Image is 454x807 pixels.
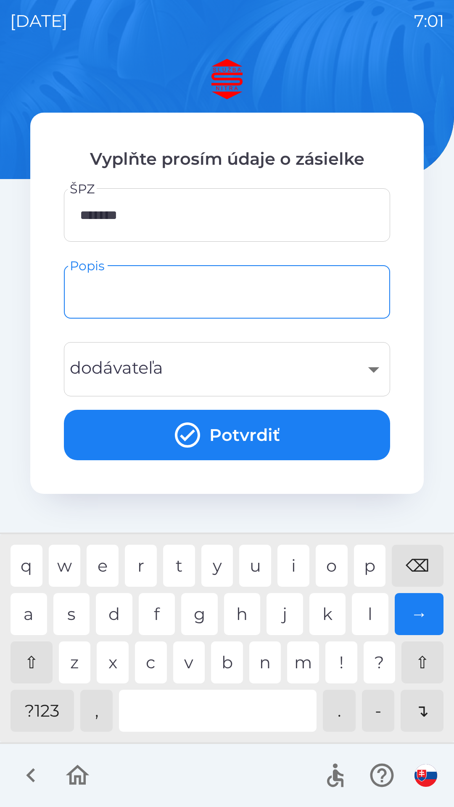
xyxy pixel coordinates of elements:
p: Vyplňte prosím údaje o zásielke [64,146,390,171]
p: 7:01 [414,8,444,34]
p: [DATE] [10,8,68,34]
img: Logo [30,59,424,99]
label: ŠPZ [70,180,95,198]
label: Popis [70,257,105,275]
button: Potvrdiť [64,410,390,460]
img: sk flag [414,764,437,787]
